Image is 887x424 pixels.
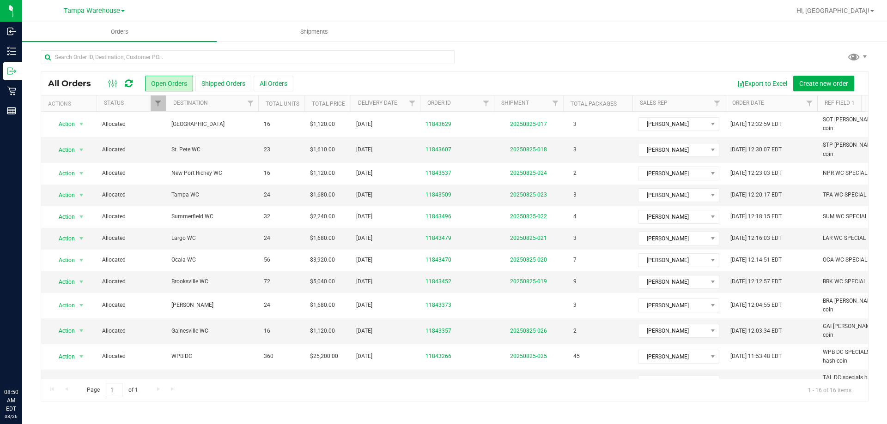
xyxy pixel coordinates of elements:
[102,191,160,199] span: Allocated
[510,213,547,220] a: 20250825-022
[569,143,581,156] span: 3
[7,86,16,96] inline-svg: Retail
[310,120,335,129] span: $1,120.00
[171,120,253,129] span: [GEOGRAPHIC_DATA]
[569,118,581,131] span: 3
[510,170,547,176] a: 20250825-024
[50,324,75,337] span: Action
[638,118,707,131] span: [PERSON_NAME]
[50,167,75,180] span: Action
[356,212,372,221] span: [DATE]
[425,301,451,310] a: 11843373
[254,76,293,91] button: All Orders
[825,100,855,106] a: Ref Field 1
[569,376,584,389] span: 27
[264,277,270,286] span: 72
[730,145,782,154] span: [DATE] 12:30:07 EDT
[801,383,859,397] span: 1 - 16 of 16 items
[171,256,253,264] span: Ocala WC
[50,118,75,131] span: Action
[638,299,707,312] span: [PERSON_NAME]
[50,299,75,312] span: Action
[823,234,866,243] span: LAR WC SPECIAL
[425,191,451,199] a: 11843509
[796,7,869,14] span: Hi, [GEOGRAPHIC_DATA]!
[730,378,782,387] span: [DATE] 11:46:19 EDT
[425,212,451,221] a: 11843496
[356,191,372,199] span: [DATE]
[173,100,208,106] a: Destination
[569,232,581,245] span: 3
[356,234,372,243] span: [DATE]
[356,327,372,335] span: [DATE]
[41,50,455,64] input: Search Order ID, Destination, Customer PO...
[195,76,251,91] button: Shipped Orders
[98,28,141,36] span: Orders
[356,145,372,154] span: [DATE]
[151,96,166,111] a: Filter
[104,100,124,106] a: Status
[79,383,146,397] span: Page of 1
[50,275,75,288] span: Action
[264,191,270,199] span: 24
[425,169,451,178] a: 11843537
[425,352,451,361] a: 11843266
[76,118,87,131] span: select
[640,100,668,106] a: Sales Rep
[171,234,253,243] span: Largo WC
[102,327,160,335] span: Allocated
[310,301,335,310] span: $1,680.00
[76,324,87,337] span: select
[638,376,707,388] span: [PERSON_NAME]
[823,169,867,178] span: NPR WC SPECIAL
[50,143,75,156] span: Action
[264,145,270,154] span: 23
[569,253,581,267] span: 7
[510,191,547,198] a: 20250825-023
[425,327,451,335] a: 11843357
[356,378,372,387] span: [DATE]
[4,388,18,413] p: 08:50 AM EDT
[730,191,782,199] span: [DATE] 12:20:17 EDT
[569,210,581,223] span: 4
[106,383,122,397] input: 1
[48,101,93,107] div: Actions
[732,100,764,106] a: Order Date
[217,22,411,42] a: Shipments
[264,352,273,361] span: 360
[22,22,217,42] a: Orders
[171,277,253,286] span: Brooksville WC
[171,145,253,154] span: St. Pete WC
[310,352,338,361] span: $25,200.00
[310,145,335,154] span: $1,610.00
[823,141,881,158] span: STP [PERSON_NAME] coin
[50,376,75,388] span: Action
[102,234,160,243] span: Allocated
[730,169,782,178] span: [DATE] 12:23:03 EDT
[823,277,866,286] span: BRK WC SPECIAL
[7,106,16,115] inline-svg: Reports
[569,299,581,312] span: 3
[571,101,617,107] a: Total Packages
[823,115,881,133] span: SOT [PERSON_NAME] coin
[510,146,547,153] a: 20250825-018
[356,301,372,310] span: [DATE]
[425,277,451,286] a: 11843452
[102,352,160,361] span: Allocated
[510,278,547,285] a: 20250825-019
[264,301,270,310] span: 24
[50,210,75,223] span: Action
[731,76,793,91] button: Export to Excel
[4,413,18,420] p: 08/26
[76,299,87,312] span: select
[823,256,867,264] span: OCA WC SPECIAL
[802,96,817,111] a: Filter
[569,188,581,202] span: 3
[730,327,782,335] span: [DATE] 12:03:34 EDT
[76,275,87,288] span: select
[638,189,707,202] span: [PERSON_NAME]
[171,378,253,387] span: Tallahassee DC REP
[76,350,87,363] span: select
[638,275,707,288] span: [PERSON_NAME]
[356,256,372,264] span: [DATE]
